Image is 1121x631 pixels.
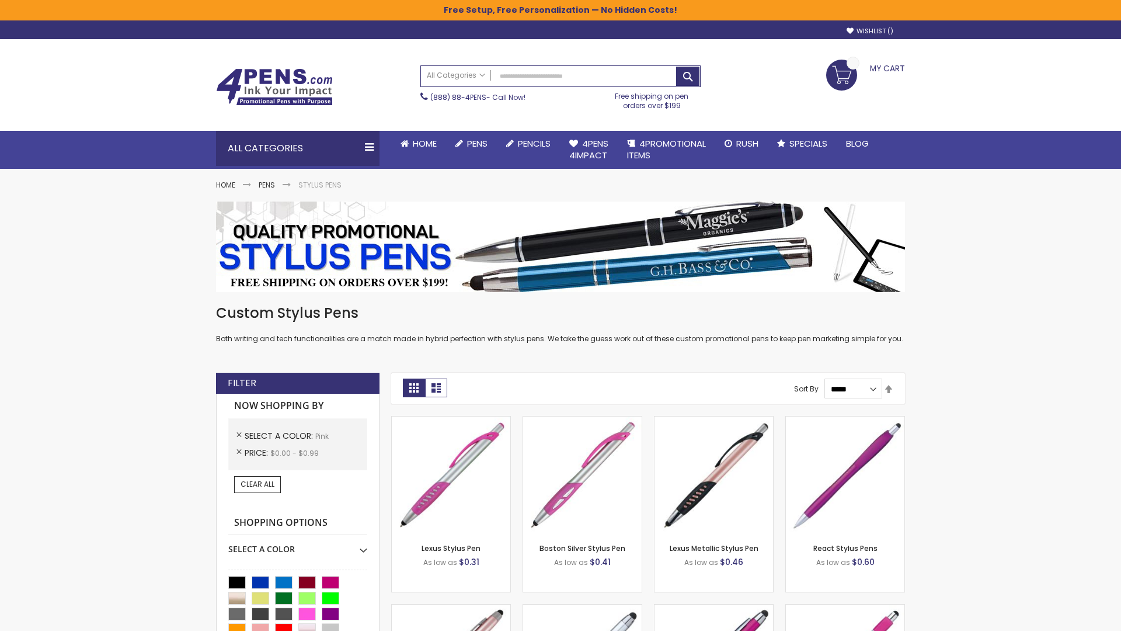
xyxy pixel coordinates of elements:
[813,543,878,553] a: React Stylus Pens
[603,87,701,110] div: Free shipping on pen orders over $199
[413,137,437,150] span: Home
[816,557,850,567] span: As low as
[430,92,486,102] a: (888) 88-4PENS
[786,604,904,614] a: Pearl Element Stylus Pens-Pink
[736,137,758,150] span: Rush
[423,557,457,567] span: As low as
[216,180,235,190] a: Home
[228,394,367,418] strong: Now Shopping by
[392,416,510,426] a: Lexus Stylus Pen-Pink
[315,431,329,441] span: Pink
[430,92,525,102] span: - Call Now!
[655,417,773,535] img: Lexus Metallic Stylus Pen-Pink
[618,131,715,169] a: 4PROMOTIONALITEMS
[768,131,837,157] a: Specials
[421,66,491,85] a: All Categories
[523,417,642,535] img: Boston Silver Stylus Pen-Pink
[427,71,485,80] span: All Categories
[228,377,256,390] strong: Filter
[786,417,904,535] img: React Stylus Pens-Pink
[234,476,281,493] a: Clear All
[228,535,367,555] div: Select A Color
[270,448,319,458] span: $0.00 - $0.99
[446,131,497,157] a: Pens
[259,180,275,190] a: Pens
[554,557,588,567] span: As low as
[715,131,768,157] a: Rush
[403,379,425,397] strong: Grid
[794,384,819,394] label: Sort By
[786,416,904,426] a: React Stylus Pens-Pink
[569,137,608,161] span: 4Pens 4impact
[216,68,333,106] img: 4Pens Custom Pens and Promotional Products
[392,417,510,535] img: Lexus Stylus Pen-Pink
[539,543,625,553] a: Boston Silver Stylus Pen
[216,304,905,344] div: Both writing and tech functionalities are a match made in hybrid perfection with stylus pens. We ...
[241,479,274,489] span: Clear All
[684,557,718,567] span: As low as
[245,430,315,442] span: Select A Color
[655,604,773,614] a: Metallic Cool Grip Stylus Pen-Pink
[789,137,827,150] span: Specials
[852,556,875,568] span: $0.60
[467,137,488,150] span: Pens
[837,131,878,157] a: Blog
[847,27,893,36] a: Wishlist
[228,511,367,536] strong: Shopping Options
[655,416,773,426] a: Lexus Metallic Stylus Pen-Pink
[560,131,618,169] a: 4Pens4impact
[422,543,481,553] a: Lexus Stylus Pen
[523,604,642,614] a: Silver Cool Grip Stylus Pen-Pink
[518,137,551,150] span: Pencils
[846,137,869,150] span: Blog
[216,202,905,292] img: Stylus Pens
[523,416,642,426] a: Boston Silver Stylus Pen-Pink
[590,556,611,568] span: $0.41
[216,304,905,323] h1: Custom Stylus Pens
[391,131,446,157] a: Home
[392,604,510,614] a: Lory Metallic Stylus Pen-Pink
[497,131,560,157] a: Pencils
[627,137,706,161] span: 4PROMOTIONAL ITEMS
[670,543,758,553] a: Lexus Metallic Stylus Pen
[216,131,380,166] div: All Categories
[459,556,479,568] span: $0.31
[245,447,270,459] span: Price
[298,180,342,190] strong: Stylus Pens
[720,556,743,568] span: $0.46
